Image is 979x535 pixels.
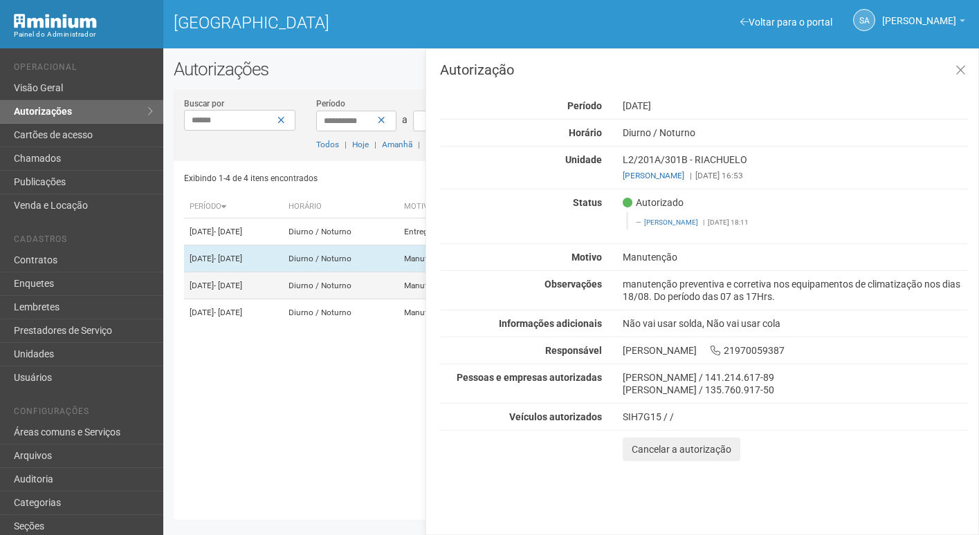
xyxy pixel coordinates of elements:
strong: Informações adicionais [499,318,602,329]
div: Diurno / Noturno [612,126,978,139]
strong: Veículos autorizados [509,411,602,422]
label: Buscar por [184,97,224,110]
td: Manutenção [399,299,487,326]
td: [DATE] [184,218,283,245]
div: Painel do Administrador [14,28,153,41]
a: SA [853,9,875,31]
td: Manutenção [399,245,487,272]
h1: [GEOGRAPHIC_DATA] [174,14,561,32]
strong: Responsável [545,345,602,356]
td: [DATE] [184,245,283,272]
span: Autorizado [623,196,684,209]
li: Operacional [14,62,153,77]
td: [DATE] [184,299,283,326]
span: | [703,218,704,226]
strong: Pessoas e empresas autorizadas [457,372,602,383]
strong: Motivo [571,252,602,263]
td: Diurno / Noturno [283,245,399,272]
th: Período [184,196,283,218]
div: L2/201A/301B - RIACHUELO [612,153,978,182]
span: - [DATE] [214,281,242,290]
div: [DATE] [612,100,978,112]
div: Não vai usar solda, Não vai usar cola [612,317,978,330]
span: a [402,114,408,125]
span: | [345,140,347,149]
span: | [418,140,420,149]
h3: Autorização [440,63,968,77]
th: Motivo [399,196,487,218]
div: [PERSON_NAME] / 135.760.917-50 [623,384,968,396]
strong: Unidade [565,154,602,165]
td: Diurno / Noturno [283,218,399,245]
li: Configurações [14,406,153,421]
a: Todos [316,140,339,149]
a: [PERSON_NAME] [882,17,965,28]
button: Cancelar a autorização [623,438,740,461]
td: Diurno / Noturno [283,272,399,299]
a: Hoje [352,140,369,149]
strong: Status [573,197,602,208]
span: | [690,171,692,180]
h2: Autorizações [174,59,969,79]
strong: Horário [569,127,602,138]
span: Silvio Anjos [882,2,956,26]
span: - [DATE] [214,227,242,236]
img: Minium [14,14,97,28]
a: [PERSON_NAME] [623,171,684,180]
div: manutenção preventiva e corretiva nos equipamentos de climatização nos dias 18/08. Do período das... [612,278,978,303]
label: Período [316,97,345,110]
span: - [DATE] [214,254,242,263]
div: Manutenção [612,251,978,263]
td: Diurno / Noturno [283,299,399,326]
td: [DATE] [184,272,283,299]
div: SIH7G15 / / [623,411,968,423]
a: Amanhã [382,140,412,149]
div: Exibindo 1-4 de 4 itens encontrados [184,168,568,189]
td: Manutenção [399,272,487,299]
th: Horário [283,196,399,218]
span: | [374,140,376,149]
a: Voltar para o portal [740,17,832,28]
span: - [DATE] [214,308,242,317]
td: Entrega [399,218,487,245]
a: [PERSON_NAME] [644,218,698,226]
div: [DATE] 16:53 [623,169,968,182]
footer: [DATE] 18:11 [636,218,960,227]
strong: Período [567,100,602,111]
div: [PERSON_NAME] / 141.214.617-89 [623,371,968,384]
li: Cadastros [14,234,153,249]
strong: Observações [545,279,602,290]
div: [PERSON_NAME] 21970059387 [612,344,978,357]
